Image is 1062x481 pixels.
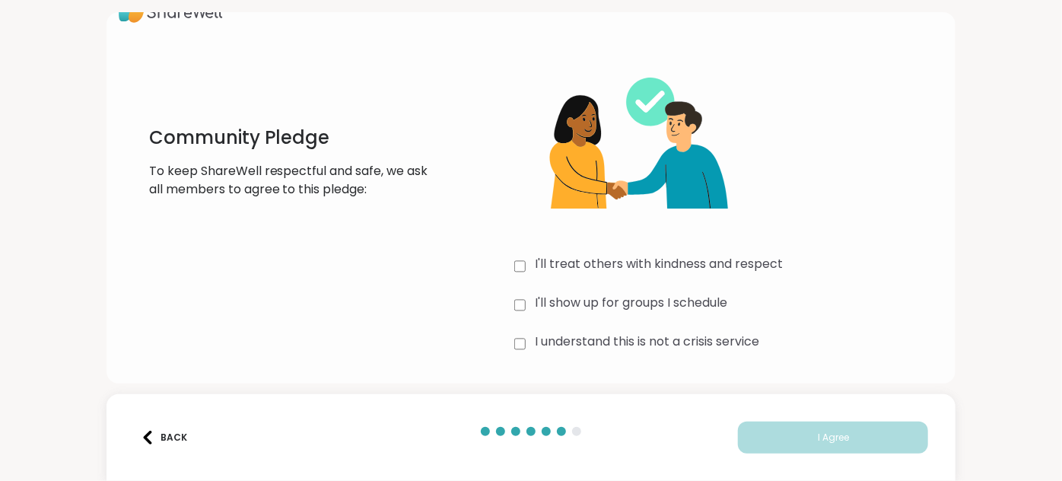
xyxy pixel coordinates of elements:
[535,255,783,278] label: I'll treat others with kindness and respect
[535,294,727,317] label: I'll show up for groups I schedule
[134,422,195,454] button: Back
[818,431,849,444] span: I Agree
[535,333,759,355] label: I understand this is not a crisis service
[738,422,928,454] button: I Agree
[141,431,187,444] div: Back
[149,126,435,150] h1: Community Pledge
[149,162,435,199] p: To keep ShareWell respectful and safe, we ask all members to agree to this pledge:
